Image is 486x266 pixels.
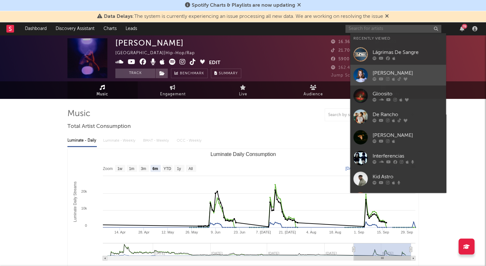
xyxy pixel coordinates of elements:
span: : The system is currently experiencing an issue processing all new data. We are working on resolv... [104,14,383,19]
a: Music [67,81,138,99]
button: 78 [460,26,464,31]
text: 4. Aug [306,230,316,234]
div: Luminate - Daily [67,135,97,146]
div: 78 [462,24,467,29]
span: 16.361 [331,40,352,44]
a: [PERSON_NAME] [350,127,446,148]
text: 10k [81,206,87,210]
text: 18. Aug [329,230,341,234]
div: Gloosito [373,90,443,98]
span: Data Delays [104,14,133,19]
div: Recently Viewed [353,35,443,42]
text: All [188,166,192,171]
text: 15. Sep [377,230,389,234]
text: 14. Apr [114,230,126,234]
div: Lágrimas De Sangre [373,48,443,56]
div: De Rancho [373,111,443,118]
a: Live [208,81,278,99]
span: 21.700 [331,48,353,53]
div: [PERSON_NAME] [373,131,443,139]
input: Search for artists [345,25,441,33]
span: Audience [304,91,323,98]
text: 1w [117,166,122,171]
div: [PERSON_NAME] [373,69,443,77]
a: Lágrimas De Sangre [350,44,446,65]
a: Playlists/Charts [349,81,419,99]
text: 28. Apr [138,230,149,234]
span: Total Artist Consumption [67,123,131,130]
a: Benchmark [171,69,208,78]
div: [PERSON_NAME] [115,38,184,48]
span: Spotify Charts & Playlists are now updating [192,3,295,8]
text: 1m [129,166,134,171]
a: Leads [121,22,142,35]
text: 21. [DATE] [279,230,296,234]
text: 9. Jun [211,230,220,234]
text: 1y [177,166,181,171]
text: 20k [81,189,87,193]
text: Luminate Daily Consumption [210,151,276,157]
text: 29. Sep [401,230,413,234]
a: Gloosito [350,85,446,106]
text: 26. May [185,230,198,234]
button: Track [115,69,155,78]
div: Interferencias [373,152,443,160]
a: Charts [99,22,121,35]
span: Live [239,91,247,98]
button: Summary [211,69,241,78]
a: Discovery Assistant [51,22,99,35]
a: Dashboard [20,22,51,35]
input: Search by song name or URL [325,113,392,118]
text: 12. May [161,230,174,234]
span: 162.431 Monthly Listeners [331,66,394,70]
a: Kid Astro [350,168,446,189]
span: Summary [219,72,238,75]
a: De Rancho [350,106,446,127]
span: Benchmark [180,70,204,78]
span: Jump Score: 79.0 [331,73,369,78]
span: Dismiss [297,3,301,8]
a: [PERSON_NAME] [350,65,446,85]
button: Edit [209,59,220,67]
text: YTD [163,166,171,171]
text: Zoom [103,166,113,171]
text: 3m [141,166,146,171]
div: [GEOGRAPHIC_DATA] | Hip-Hop/Rap [115,49,202,57]
span: Music [96,91,108,98]
text: 23. Jun [234,230,245,234]
a: Sobrezero [350,189,446,210]
text: 0 [85,224,87,227]
text: Luminate Daily Streams [73,181,77,222]
span: Engagement [160,91,186,98]
span: Dismiss [385,14,389,19]
text: 6m [152,166,158,171]
text: 1. Sep [354,230,364,234]
a: Audience [278,81,349,99]
a: Engagement [138,81,208,99]
text: [DATE] [345,166,358,171]
div: Kid Astro [373,173,443,181]
a: Interferencias [350,148,446,168]
text: 7. [DATE] [256,230,271,234]
span: 5900 [331,57,350,61]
